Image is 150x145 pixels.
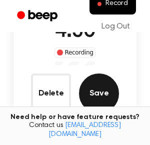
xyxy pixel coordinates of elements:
a: Beep [10,6,66,26]
a: Log Out [91,14,140,38]
button: Delete Audio Record [31,73,71,113]
button: Save Audio Record [79,73,119,113]
span: Contact us [6,121,144,139]
a: [EMAIL_ADDRESS][DOMAIN_NAME] [48,122,121,138]
div: Recording [54,47,96,57]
